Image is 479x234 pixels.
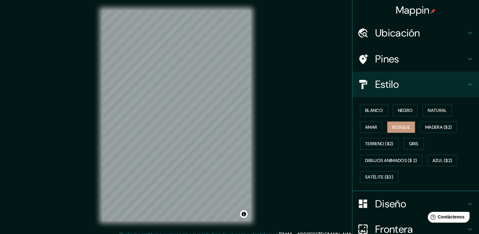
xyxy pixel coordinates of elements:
button: Terreno ($2) [360,138,399,150]
button: Blanco [360,105,388,116]
font: Madera ($2) [425,123,452,131]
font: Bosque [392,123,410,131]
button: Gris [404,138,424,150]
font: Negro [398,107,413,114]
font: Dibujos animados ($ 2) [365,157,417,165]
div: Estilo [352,72,479,97]
h4: Diseño [375,198,466,210]
button: Amar [360,121,382,133]
font: Azul ($2) [432,157,452,165]
font: Amar [365,123,377,131]
font: Blanco [365,107,383,114]
button: Madera ($2) [420,121,457,133]
h4: Estilo [375,78,466,91]
div: Pines [352,46,479,72]
iframe: Help widget launcher [423,209,472,227]
h4: Pines [375,53,466,65]
div: Diseño [352,191,479,217]
button: Azul ($2) [427,155,457,166]
font: Gris [409,140,419,148]
button: Satélite ($3) [360,171,398,183]
button: Bosque [387,121,415,133]
canvas: Mapa [102,10,251,221]
img: pin-icon.png [431,9,436,14]
font: Satélite ($3) [365,173,393,181]
font: Natural [428,107,447,114]
button: Negro [393,105,418,116]
font: Mappin [396,3,430,17]
button: Dibujos animados ($ 2) [360,155,422,166]
button: Alternar atribución [240,210,248,218]
font: Terreno ($2) [365,140,394,148]
h4: Ubicación [375,27,466,39]
div: Ubicación [352,20,479,46]
button: Natural [423,105,452,116]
